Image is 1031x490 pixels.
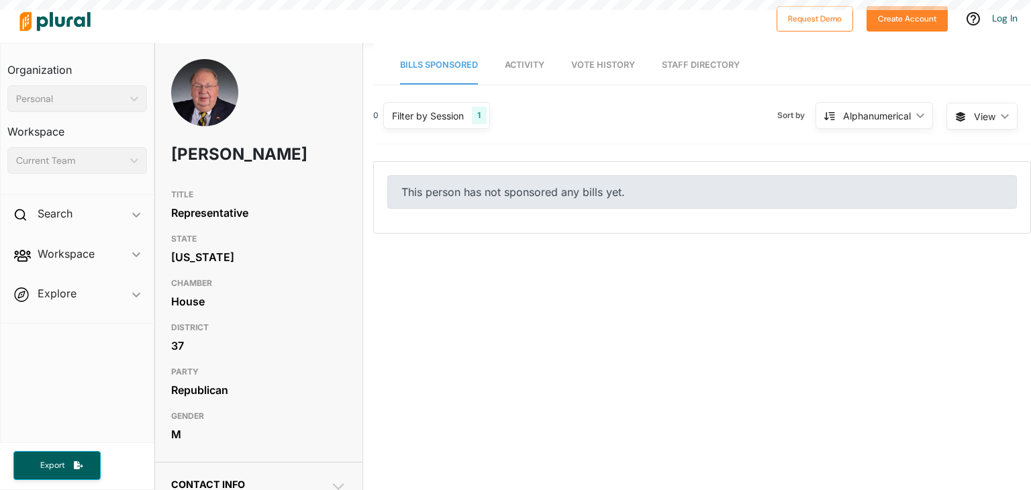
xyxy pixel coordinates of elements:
h3: PARTY [171,364,347,380]
span: Export [31,460,74,471]
button: Export [13,451,101,480]
div: Current Team [16,154,125,168]
h2: Search [38,206,72,221]
span: Bills Sponsored [400,60,478,70]
div: House [171,291,347,311]
h3: STATE [171,231,347,247]
div: 0 [373,109,379,121]
h3: GENDER [171,408,347,424]
a: Log In [992,12,1018,24]
span: Vote History [571,60,635,70]
span: View [974,109,995,124]
h3: CHAMBER [171,275,347,291]
div: Filter by Session [392,109,464,123]
button: Create Account [867,6,948,32]
div: Republican [171,380,347,400]
span: Contact Info [171,479,245,490]
span: Sort by [777,109,816,121]
h3: TITLE [171,187,347,203]
div: This person has not sponsored any bills yet. [387,175,1017,209]
div: Alphanumerical [843,109,911,123]
a: Vote History [571,46,635,85]
div: M [171,424,347,444]
h3: Workspace [7,112,147,142]
span: Activity [505,60,544,70]
div: Personal [16,92,125,106]
div: [US_STATE] [171,247,347,267]
a: Bills Sponsored [400,46,478,85]
h3: DISTRICT [171,320,347,336]
a: Staff Directory [662,46,740,85]
a: Request Demo [777,11,853,25]
h1: [PERSON_NAME] [171,134,277,175]
img: Headshot of Steve Hollowell [171,59,238,153]
h3: Organization [7,50,147,80]
div: 1 [472,107,486,124]
div: Representative [171,203,347,223]
div: 37 [171,336,347,356]
a: Activity [505,46,544,85]
a: Create Account [867,11,948,25]
button: Request Demo [777,6,853,32]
